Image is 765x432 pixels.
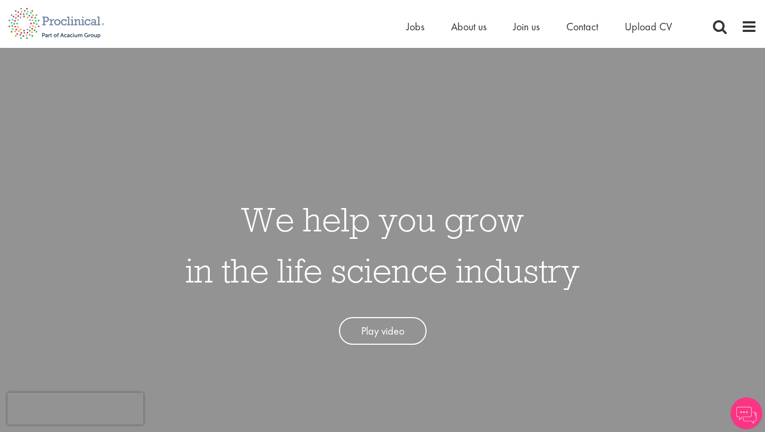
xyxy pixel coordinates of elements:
[625,20,672,34] a: Upload CV
[406,20,424,34] a: Jobs
[339,317,427,345] a: Play video
[451,20,487,34] a: About us
[566,20,598,34] a: Contact
[185,194,580,296] h1: We help you grow in the life science industry
[730,397,762,429] img: Chatbot
[513,20,540,34] a: Join us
